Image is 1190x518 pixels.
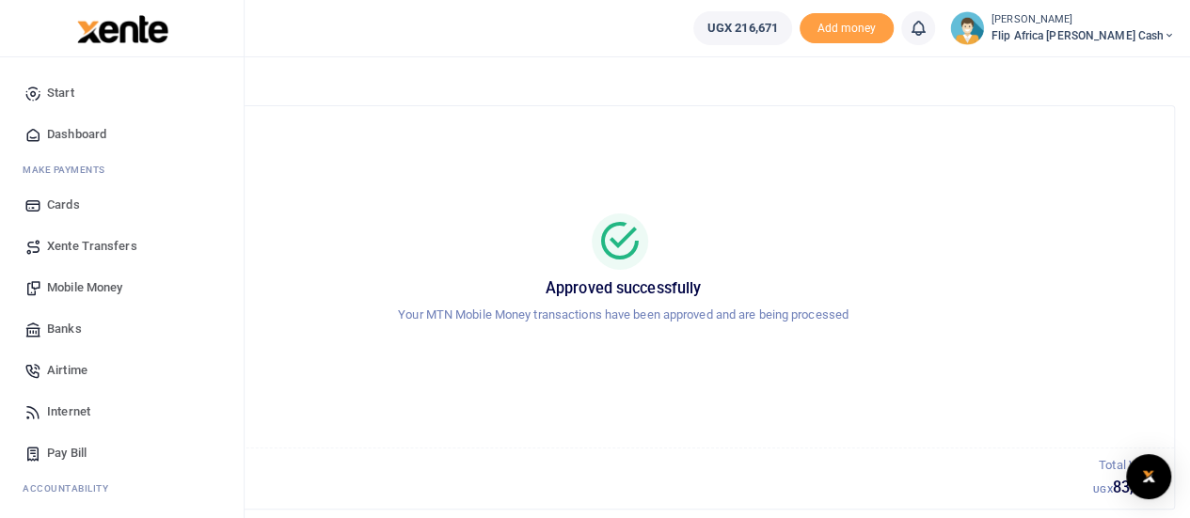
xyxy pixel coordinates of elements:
[47,361,87,380] span: Airtime
[75,21,168,35] a: logo-small logo-large logo-large
[15,184,229,226] a: Cards
[1126,454,1171,499] div: Open Intercom Messenger
[15,267,229,308] a: Mobile Money
[47,320,82,338] span: Banks
[1093,484,1112,494] small: UGX
[693,11,792,45] a: UGX 216,671
[47,237,137,256] span: Xente Transfers
[32,163,105,177] span: ake Payments
[15,226,229,267] a: Xente Transfers
[950,11,984,45] img: profile-user
[15,308,229,350] a: Banks
[47,402,90,421] span: Internet
[1093,456,1159,476] p: Total Value
[95,279,1151,298] h5: Approved successfully
[992,27,1175,44] span: Flip Africa [PERSON_NAME] Cash
[15,432,229,474] a: Pay Bill
[15,350,229,391] a: Airtime
[800,20,894,34] a: Add money
[87,479,1093,497] h5: 1
[1093,479,1159,497] h5: 83,000
[950,11,1175,45] a: profile-user [PERSON_NAME] Flip Africa [PERSON_NAME] Cash
[15,155,229,184] li: M
[707,19,778,38] span: UGX 216,671
[47,444,87,463] span: Pay Bill
[15,391,229,432] a: Internet
[15,114,229,155] a: Dashboard
[47,84,74,102] span: Start
[15,72,229,114] a: Start
[800,13,894,44] li: Toup your wallet
[47,196,80,214] span: Cards
[87,456,1093,476] p: Total Transactions
[15,474,229,503] li: Ac
[992,12,1175,28] small: [PERSON_NAME]
[95,306,1151,325] p: Your MTN Mobile Money transactions have been approved and are being processed
[37,481,108,495] span: countability
[47,125,106,144] span: Dashboard
[77,15,168,43] img: logo-large
[800,13,894,44] span: Add money
[47,278,122,297] span: Mobile Money
[686,11,800,45] li: Wallet ballance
